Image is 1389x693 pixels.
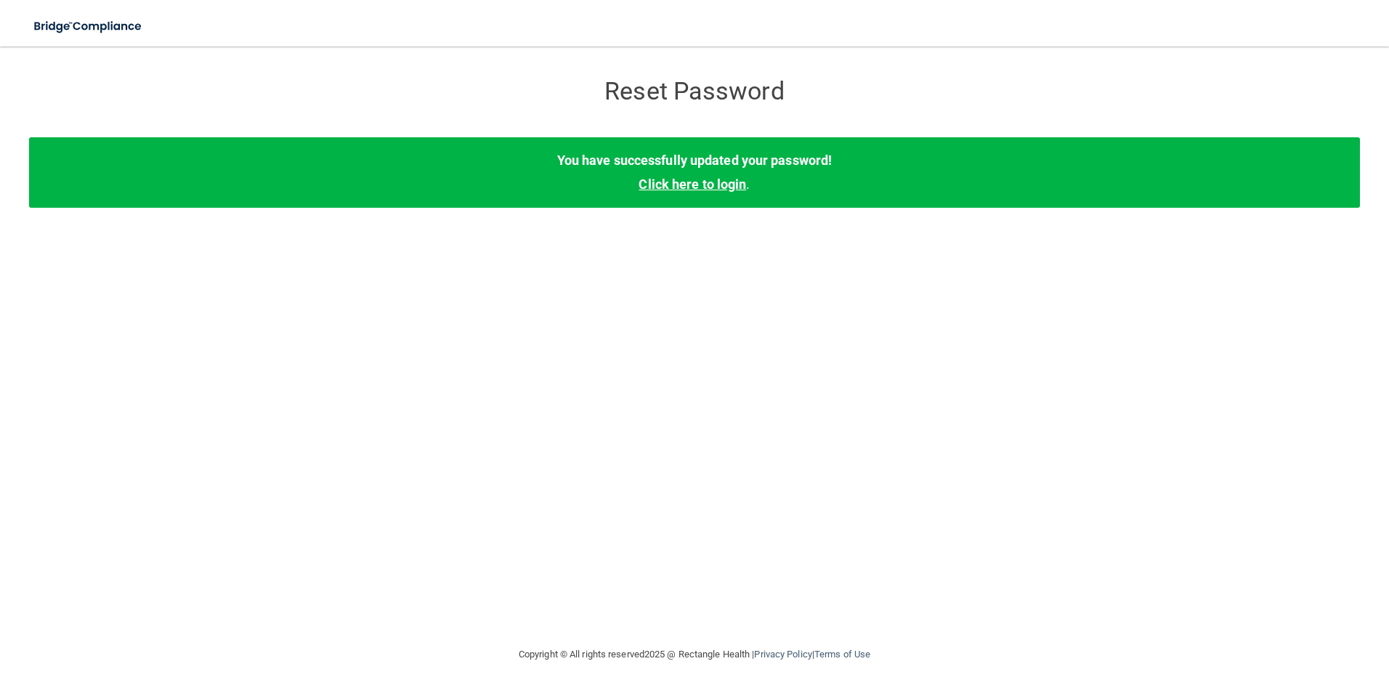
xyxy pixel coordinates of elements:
[814,649,870,660] a: Terms of Use
[754,649,811,660] a: Privacy Policy
[639,177,746,192] a: Click here to login
[22,12,155,41] img: bridge_compliance_login_screen.278c3ca4.svg
[557,153,832,168] b: You have successfully updated your password!
[429,78,960,105] h3: Reset Password
[29,137,1360,207] div: .
[429,631,960,678] div: Copyright © All rights reserved 2025 @ Rectangle Health | |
